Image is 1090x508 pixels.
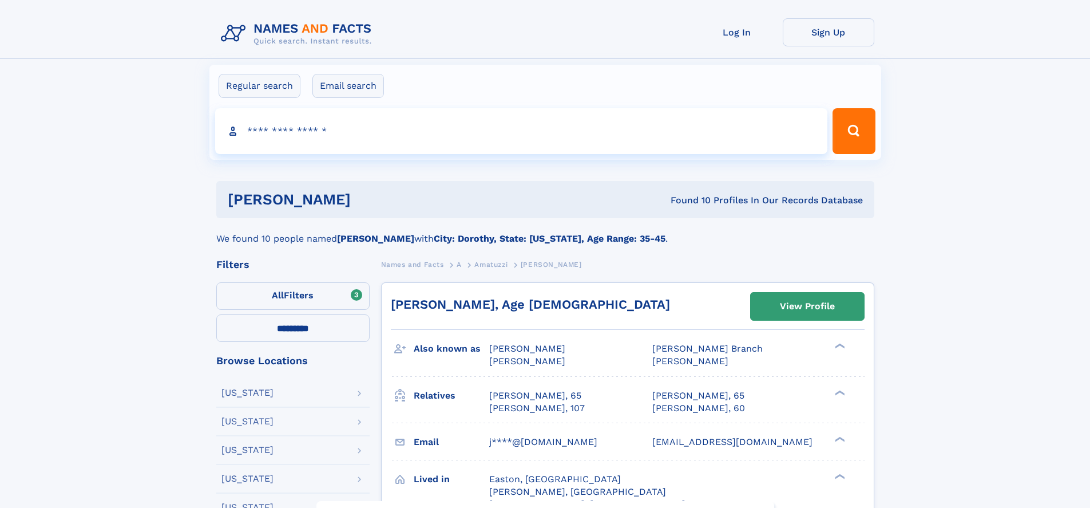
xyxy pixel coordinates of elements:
[414,386,489,405] h3: Relatives
[381,257,444,271] a: Names and Facts
[391,297,670,312] a: [PERSON_NAME], Age [DEMOGRAPHIC_DATA]
[414,432,489,452] h3: Email
[216,18,381,49] img: Logo Names and Facts
[521,261,582,269] span: [PERSON_NAME]
[489,486,666,497] span: [PERSON_NAME], [GEOGRAPHIC_DATA]
[489,343,565,354] span: [PERSON_NAME]
[215,108,828,154] input: search input
[652,356,728,367] span: [PERSON_NAME]
[652,436,812,447] span: [EMAIL_ADDRESS][DOMAIN_NAME]
[219,74,300,98] label: Regular search
[783,18,874,46] a: Sign Up
[489,356,565,367] span: [PERSON_NAME]
[510,194,863,207] div: Found 10 Profiles In Our Records Database
[652,402,745,415] a: [PERSON_NAME], 60
[414,339,489,359] h3: Also known as
[652,389,744,402] a: [PERSON_NAME], 65
[434,233,665,244] b: City: Dorothy, State: [US_STATE], Age Range: 35-45
[221,474,274,483] div: [US_STATE]
[474,257,508,271] a: Amatuzzi
[489,389,581,402] a: [PERSON_NAME], 65
[832,435,846,443] div: ❯
[691,18,783,46] a: Log In
[221,417,274,426] div: [US_STATE]
[228,192,511,207] h1: [PERSON_NAME]
[272,290,284,301] span: All
[832,472,846,480] div: ❯
[832,342,846,350] div: ❯
[780,293,835,320] div: View Profile
[221,388,274,397] div: [US_STATE]
[414,470,489,489] h3: Lived in
[833,108,875,154] button: Search Button
[221,446,274,455] div: [US_STATE]
[474,261,508,269] span: Amatuzzi
[216,218,874,246] div: We found 10 people named with .
[489,402,585,415] a: [PERSON_NAME], 107
[457,257,462,271] a: A
[457,261,462,269] span: A
[216,356,370,366] div: Browse Locations
[652,343,763,354] span: [PERSON_NAME] Branch
[216,259,370,270] div: Filters
[216,282,370,310] label: Filters
[751,293,864,320] a: View Profile
[832,389,846,396] div: ❯
[489,474,621,485] span: Easton, [GEOGRAPHIC_DATA]
[337,233,414,244] b: [PERSON_NAME]
[312,74,384,98] label: Email search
